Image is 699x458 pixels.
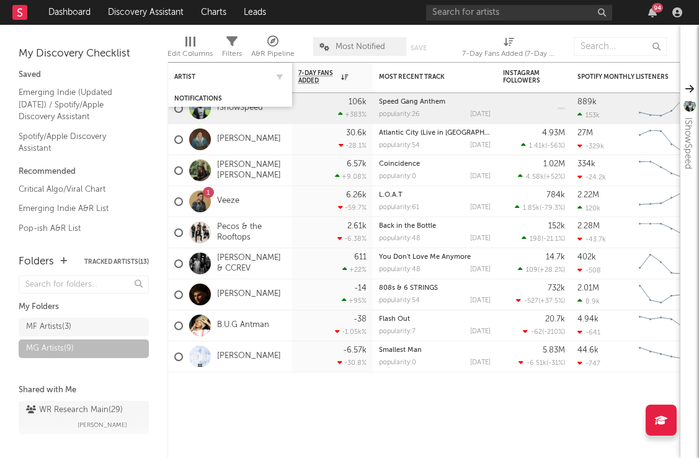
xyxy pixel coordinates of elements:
div: [DATE] [470,235,491,242]
div: 14.7k [546,253,565,261]
span: -79.3 % [541,205,563,212]
div: 152k [548,222,565,230]
span: 1.41k [529,143,545,150]
div: [DATE] [470,204,491,211]
button: Save [411,45,427,52]
div: MG Artists ( 9 ) [26,341,74,356]
div: Filters [222,47,242,61]
div: popularity: 48 [379,235,421,242]
div: MF Artists ( 3 ) [26,320,71,335]
a: MG Artists(9) [19,339,149,358]
div: 94 [652,3,663,12]
a: Flash Out [379,316,410,323]
div: 808s & 6 STRINGS [379,285,491,292]
span: +52 % [546,174,563,181]
input: Search for folders... [19,276,149,294]
div: 334k [577,160,595,168]
div: 2.22M [577,191,599,199]
div: Atlantic City (Live in Jersey) [feat. Bruce Springsteen and Kings of Leon] [379,130,491,137]
div: 7-Day Fans Added (7-Day Fans Added) [462,47,555,61]
div: ( ) [523,328,565,336]
div: popularity: 7 [379,328,416,335]
div: [DATE] [470,173,491,180]
div: 611 [354,253,367,261]
a: You Don't Love Me Anymore [379,254,471,261]
span: -210 % [544,329,563,336]
a: Smallest Man [379,347,422,354]
div: -38 [354,315,367,323]
div: Flash Out [379,316,491,323]
a: Pop-ish A&R List [19,222,136,235]
div: [DATE] [470,142,491,149]
span: -62 [531,329,542,336]
div: Saved [19,68,149,83]
div: -14 [354,284,367,292]
div: [DATE] [470,266,491,273]
svg: Chart title [633,217,689,248]
div: -24.2k [577,173,606,181]
div: +22 % [342,266,367,274]
a: Speed Gang Anthem [379,99,445,106]
a: Emerging Indie A&R List [19,202,136,215]
div: ( ) [522,235,565,243]
span: 198 [530,236,541,243]
span: Most Notified [336,43,385,51]
div: -43.7k [577,235,606,243]
div: +383 % [338,110,367,119]
button: Filter by Artist [274,71,286,83]
div: WR Research Main ( 29 ) [26,403,123,418]
input: Search for artists [426,5,612,20]
div: My Folders [19,300,149,315]
div: ( ) [516,297,565,305]
div: A&R Pipeline [251,31,295,67]
a: 808s & 6 STRINGS [379,285,438,292]
a: L.O.A.T [379,192,403,199]
a: Atlantic City (Live in [GEOGRAPHIC_DATA]) [feat. [PERSON_NAME] and [PERSON_NAME]] [379,130,663,137]
div: -6.57k [343,346,367,354]
div: Smallest Man [379,347,491,354]
div: popularity: 0 [379,359,416,366]
div: IShowSpeed [680,117,695,169]
div: 6.57k [347,160,367,168]
div: Notifications [174,95,267,102]
div: popularity: 54 [379,297,420,304]
div: popularity: 48 [379,266,421,273]
div: -329k [577,142,604,150]
div: ( ) [519,359,565,367]
a: Critical Algo/Viral Chart [19,182,136,196]
a: Coincidence [379,161,420,168]
input: Search... [574,37,667,56]
svg: Chart title [633,186,689,217]
div: Back in the Bottle [379,223,491,230]
span: 4.58k [526,174,544,181]
a: [PERSON_NAME] [PERSON_NAME] [217,160,286,181]
svg: Chart title [633,155,689,186]
div: 27M [577,129,593,137]
a: Spotify/Apple Discovery Assistant [19,130,136,155]
div: 120k [577,204,600,212]
svg: Chart title [633,93,689,124]
a: B.U.G Antman [217,320,269,331]
div: popularity: 61 [379,204,419,211]
span: -527 [524,298,538,305]
span: -31 % [548,360,563,367]
div: -747 [577,359,600,367]
span: [PERSON_NAME] [78,418,127,433]
a: [PERSON_NAME] [217,351,281,362]
div: 4.94k [577,315,599,323]
span: -21.1 % [543,236,563,243]
div: Artist [174,73,267,81]
div: -6.38 % [337,235,367,243]
div: 889k [577,98,597,106]
svg: Chart title [633,310,689,341]
svg: Chart title [633,248,689,279]
div: -59.7 % [338,204,367,212]
div: 784k [546,191,565,199]
div: L.O.A.T [379,192,491,199]
div: 4.93M [542,129,565,137]
div: Filters [222,31,242,67]
a: Pecos & the Rooftops [217,222,286,243]
div: Edit Columns [167,31,213,67]
div: A&R Pipeline [251,47,295,61]
div: +9.08 % [335,173,367,181]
